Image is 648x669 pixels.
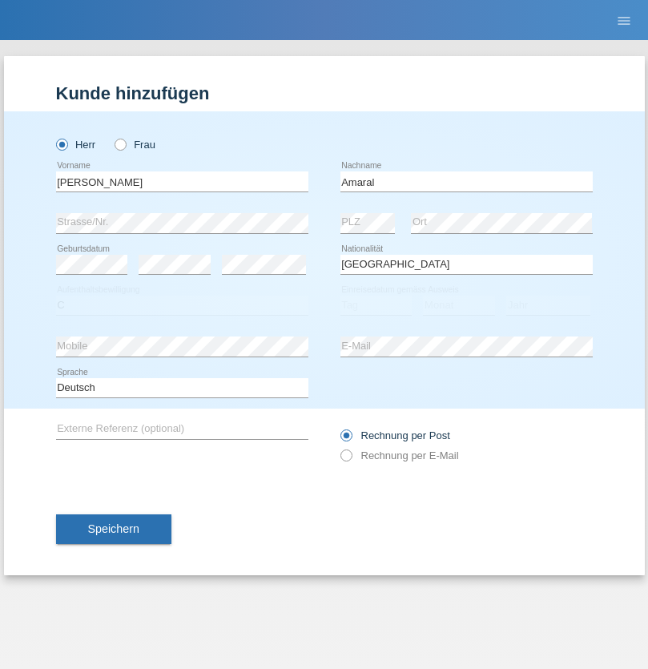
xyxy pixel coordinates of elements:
input: Rechnung per E-Mail [340,449,351,470]
input: Herr [56,139,66,149]
input: Rechnung per Post [340,429,351,449]
label: Frau [115,139,155,151]
i: menu [616,13,632,29]
button: Speichern [56,514,171,545]
a: menu [608,15,640,25]
label: Rechnung per Post [340,429,450,441]
h1: Kunde hinzufügen [56,83,593,103]
input: Frau [115,139,125,149]
label: Rechnung per E-Mail [340,449,459,461]
span: Speichern [88,522,139,535]
label: Herr [56,139,96,151]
